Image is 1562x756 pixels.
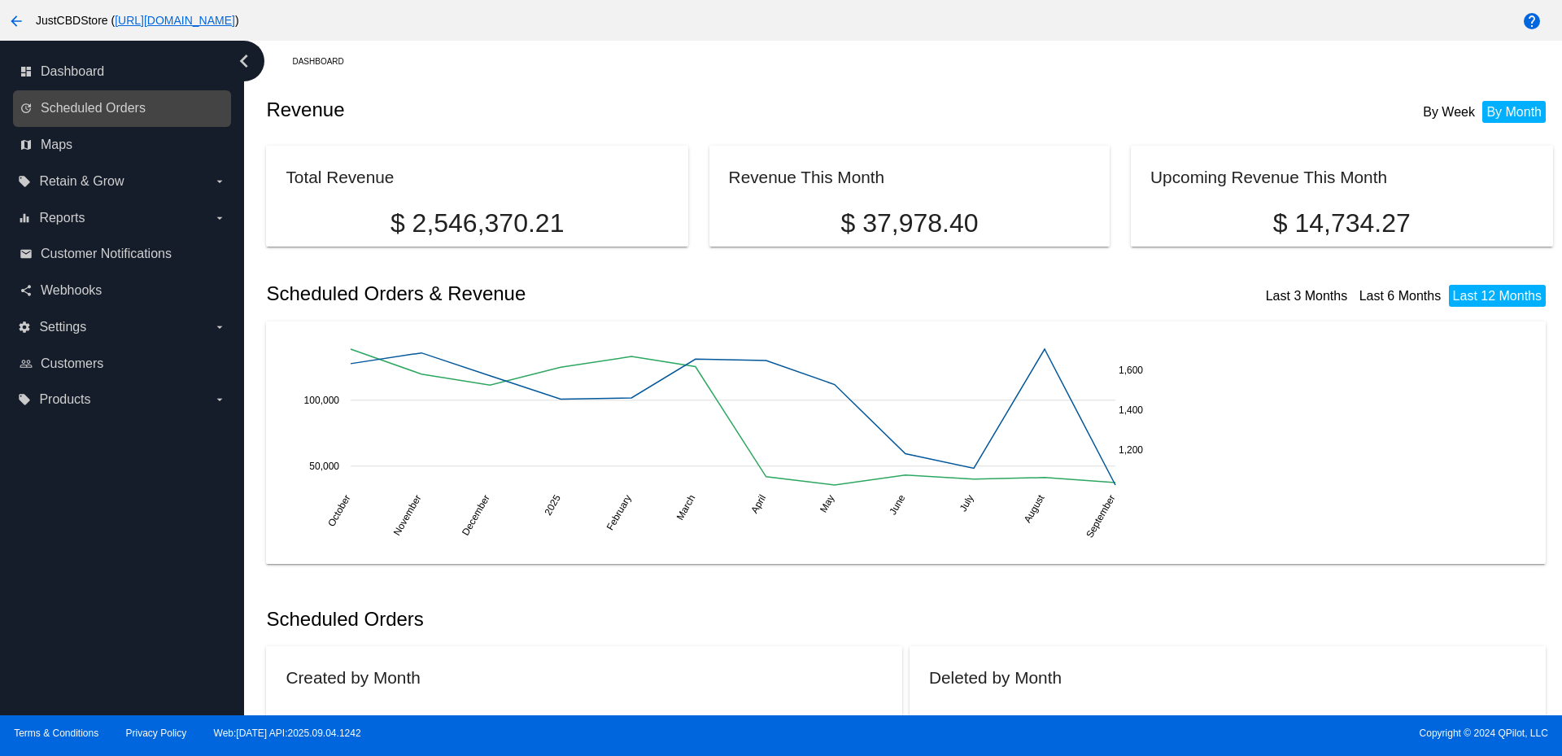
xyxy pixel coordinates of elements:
span: Retain & Grow [39,174,124,189]
i: arrow_drop_down [213,321,226,334]
text: April [749,492,769,515]
h2: Deleted by Month [929,668,1062,687]
h2: Created by Month [286,668,420,687]
i: people_outline [20,357,33,370]
li: By Week [1419,101,1479,123]
span: Webhooks [41,283,102,298]
p: $ 37,978.40 [729,208,1091,238]
a: share Webhooks [20,277,226,304]
a: email Customer Notifications [20,241,226,267]
text: September [1084,492,1118,540]
span: Dashboard [41,64,104,79]
text: May [818,492,836,514]
a: dashboard Dashboard [20,59,226,85]
text: August [1022,492,1047,525]
i: local_offer [18,175,31,188]
i: share [20,284,33,297]
p: $ 14,734.27 [1150,208,1533,238]
a: Last 12 Months [1453,289,1542,303]
h2: Total Revenue [286,168,394,186]
span: Products [39,392,90,407]
a: people_outline Customers [20,351,226,377]
a: map Maps [20,132,226,158]
mat-icon: help [1522,11,1542,31]
span: Settings [39,320,86,334]
text: June [888,492,908,517]
span: Reports [39,211,85,225]
i: arrow_drop_down [213,393,226,406]
mat-icon: arrow_back [7,11,26,31]
h2: Scheduled Orders [266,608,910,631]
text: 100,000 [304,394,340,405]
text: November [391,492,424,537]
i: local_offer [18,393,31,406]
span: Customer Notifications [41,247,172,261]
span: Maps [41,138,72,152]
a: Privacy Policy [126,728,187,739]
span: JustCBDStore ( ) [36,14,239,27]
a: update Scheduled Orders [20,95,226,121]
a: Dashboard [292,49,358,74]
i: equalizer [18,212,31,225]
text: 2025 [543,492,564,517]
text: July [958,492,976,513]
i: update [20,102,33,115]
span: Scheduled Orders [41,101,146,116]
text: 1,600 [1119,365,1143,376]
span: Copyright © 2024 QPilot, LLC [795,728,1548,739]
i: map [20,138,33,151]
i: chevron_left [231,48,257,74]
p: $ 2,546,370.21 [286,208,668,238]
a: Last 6 Months [1359,289,1442,303]
h2: Revenue This Month [729,168,885,186]
text: 1,200 [1119,444,1143,456]
i: arrow_drop_down [213,175,226,188]
text: 1,400 [1119,404,1143,416]
text: March [674,492,698,522]
h2: Scheduled Orders & Revenue [266,282,910,305]
i: arrow_drop_down [213,212,226,225]
h2: Revenue [266,98,910,121]
li: By Month [1482,101,1546,123]
text: December [460,492,492,537]
a: Last 3 Months [1266,289,1348,303]
text: 50,000 [310,460,340,471]
i: email [20,247,33,260]
a: Web:[DATE] API:2025.09.04.1242 [214,728,361,739]
a: [URL][DOMAIN_NAME] [115,14,235,27]
h2: Upcoming Revenue This Month [1150,168,1387,186]
text: October [326,492,353,528]
i: settings [18,321,31,334]
i: dashboard [20,65,33,78]
span: Customers [41,356,103,371]
text: February [604,492,634,532]
a: Terms & Conditions [14,728,98,739]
